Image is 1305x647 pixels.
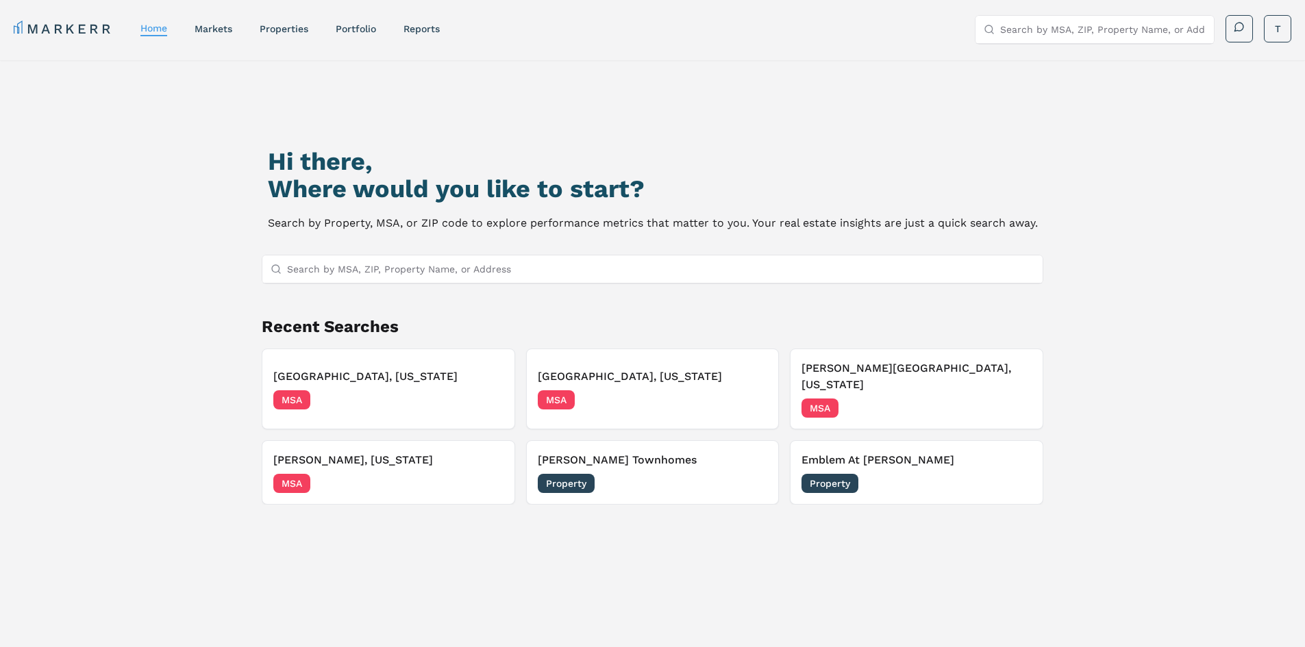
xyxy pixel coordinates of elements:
h1: Hi there, [268,148,1038,175]
h3: Emblem At [PERSON_NAME] [801,452,1032,468]
button: [PERSON_NAME], [US_STATE]MSA[DATE] [262,440,515,505]
p: Search by Property, MSA, or ZIP code to explore performance metrics that matter to you. Your real... [268,214,1038,233]
span: [DATE] [736,477,767,490]
span: Property [538,474,595,493]
span: MSA [273,390,310,409]
h2: Where would you like to start? [268,175,1038,203]
span: MSA [273,474,310,493]
h3: [PERSON_NAME], [US_STATE] [273,452,504,468]
input: Search by MSA, ZIP, Property Name, or Address [287,255,1035,283]
button: [PERSON_NAME] TownhomesProperty[DATE] [526,440,780,505]
span: [DATE] [473,477,504,490]
a: home [140,23,167,34]
span: T [1275,22,1281,36]
button: [PERSON_NAME][GEOGRAPHIC_DATA], [US_STATE]MSA[DATE] [790,348,1043,429]
a: properties [260,23,308,34]
button: [GEOGRAPHIC_DATA], [US_STATE]MSA[DATE] [526,348,780,429]
a: reports [403,23,440,34]
span: [DATE] [1001,477,1032,490]
a: Portfolio [336,23,376,34]
input: Search by MSA, ZIP, Property Name, or Address [1000,16,1206,43]
a: MARKERR [14,19,113,38]
a: markets [195,23,232,34]
span: MSA [801,398,838,418]
span: Property [801,474,858,493]
h3: [PERSON_NAME] Townhomes [538,452,768,468]
button: T [1264,15,1291,42]
h3: [GEOGRAPHIC_DATA], [US_STATE] [273,368,504,385]
span: [DATE] [473,393,504,407]
span: MSA [538,390,575,409]
span: [DATE] [736,393,767,407]
h2: Recent Searches [262,316,1044,338]
h3: [PERSON_NAME][GEOGRAPHIC_DATA], [US_STATE] [801,360,1032,393]
h3: [GEOGRAPHIC_DATA], [US_STATE] [538,368,768,385]
button: [GEOGRAPHIC_DATA], [US_STATE]MSA[DATE] [262,348,515,429]
span: [DATE] [1001,401,1032,415]
button: Emblem At [PERSON_NAME]Property[DATE] [790,440,1043,505]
